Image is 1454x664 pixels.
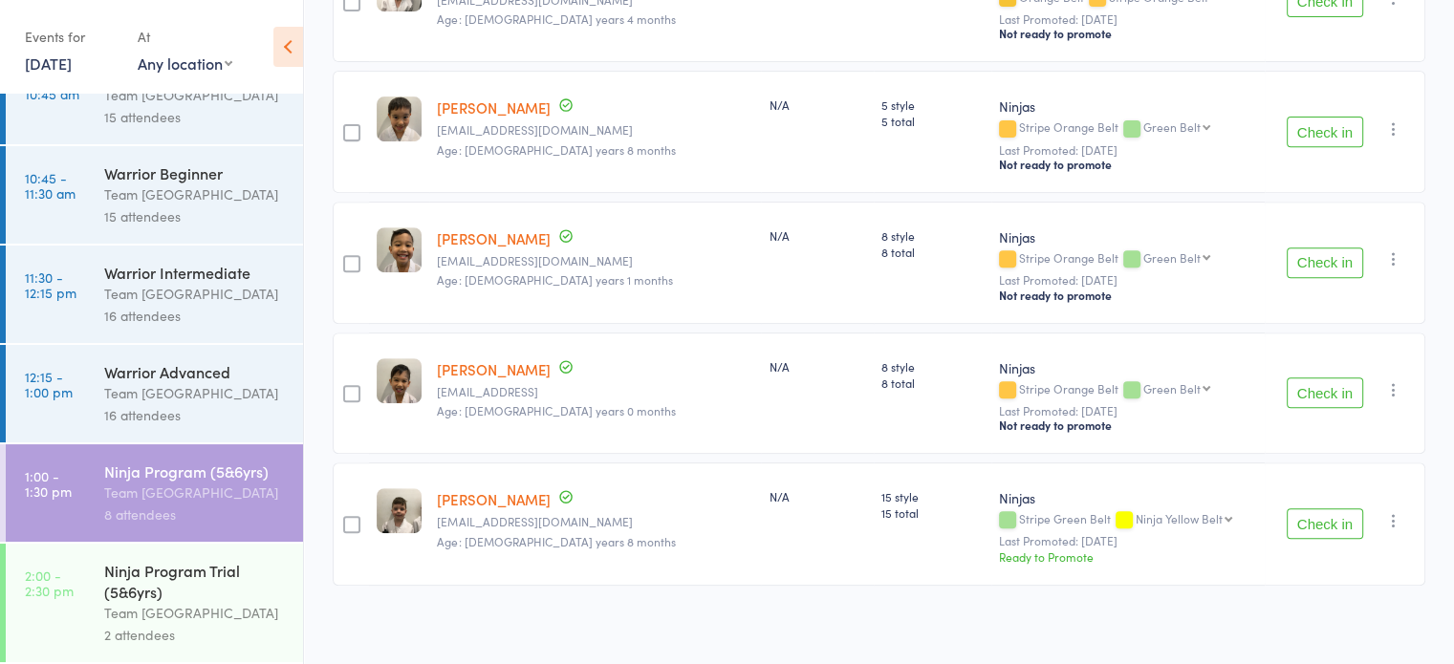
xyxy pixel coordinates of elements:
div: N/A [769,488,866,504]
div: Ninjas [999,488,1257,507]
div: Any location [138,53,232,74]
a: 10:45 -11:30 amWarrior BeginnerTeam [GEOGRAPHIC_DATA]15 attendees [6,146,303,244]
div: Ready to Promote [999,548,1257,565]
span: 8 total [881,244,984,260]
img: image1714791332.png [377,358,422,403]
span: 8 style [881,358,984,375]
div: Team [GEOGRAPHIC_DATA] [104,482,287,503]
a: 10:00 -10:45 amWarrior Beginner (7-9yrs)Team [GEOGRAPHIC_DATA]15 attendees [6,47,303,144]
div: Team [GEOGRAPHIC_DATA] [104,84,287,106]
span: 8 total [881,375,984,391]
button: Check in [1287,377,1363,408]
div: Not ready to promote [999,157,1257,172]
button: Check in [1287,508,1363,539]
div: Team [GEOGRAPHIC_DATA] [104,602,287,624]
div: Not ready to promote [999,26,1257,41]
a: 1:00 -1:30 pmNinja Program (5&6yrs)Team [GEOGRAPHIC_DATA]8 attendees [6,444,303,542]
time: 10:00 - 10:45 am [25,71,79,101]
span: Age: [DEMOGRAPHIC_DATA] years 4 months [437,11,675,27]
div: 16 attendees [104,305,287,327]
small: Gabepilapil_rn@yahoo.com [437,254,753,268]
small: Last Promoted: [DATE] [999,534,1257,547]
small: Last Promoted: [DATE] [999,143,1257,157]
div: N/A [769,96,866,113]
a: [PERSON_NAME] [437,228,550,248]
span: 8 style [881,227,984,244]
div: Team [GEOGRAPHIC_DATA] [104,382,287,404]
div: Not ready to promote [999,288,1257,303]
div: Stripe Green Belt [999,512,1257,528]
div: Not ready to promote [999,418,1257,433]
small: cnmfranchisee@simplyhelping.com.au [437,515,753,528]
div: Team [GEOGRAPHIC_DATA] [104,283,287,305]
span: 15 style [881,488,984,504]
small: ah1984bosna@hotmail.com [437,123,753,137]
img: image1714791369.png [377,227,422,272]
small: Last Promoted: [DATE] [999,12,1257,26]
a: [DATE] [25,53,72,74]
div: Events for [25,21,119,53]
div: Green Belt [1143,251,1201,264]
div: Stripe Orange Belt [999,251,1257,268]
div: Warrior Beginner [104,162,287,183]
div: 2 attendees [104,624,287,646]
time: 10:45 - 11:30 am [25,170,76,201]
div: Green Belt [1143,382,1201,395]
span: Age: [DEMOGRAPHIC_DATA] years 1 months [437,271,672,288]
button: Check in [1287,117,1363,147]
div: Stripe Orange Belt [999,120,1257,137]
div: Ninja Program Trial (5&6yrs) [104,560,287,602]
time: 2:00 - 2:30 pm [25,568,74,598]
div: 15 attendees [104,106,287,128]
div: Warrior Advanced [104,361,287,382]
a: [PERSON_NAME] [437,359,550,379]
a: [PERSON_NAME] [437,489,550,509]
small: Last Promoted: [DATE] [999,273,1257,287]
img: image1714791351.png [377,96,422,141]
img: image1697086713.png [377,488,422,533]
div: N/A [769,227,866,244]
small: gabepilapil_rn@yahoo.con [437,385,753,398]
div: N/A [769,358,866,375]
div: Stripe Orange Belt [999,382,1257,398]
div: Team [GEOGRAPHIC_DATA] [104,183,287,205]
div: Ninja Program (5&6yrs) [104,461,287,482]
div: 8 attendees [104,503,287,525]
div: 15 attendees [104,205,287,227]
div: 16 attendees [104,404,287,426]
time: 1:00 - 1:30 pm [25,468,72,499]
div: Ninja Yellow Belt [1136,512,1223,525]
div: Ninjas [999,358,1257,377]
a: [PERSON_NAME] [437,97,550,118]
div: Ninjas [999,227,1257,246]
small: Last Promoted: [DATE] [999,404,1257,418]
div: Ninjas [999,96,1257,116]
span: Age: [DEMOGRAPHIC_DATA] years 8 months [437,533,675,549]
time: 11:30 - 12:15 pm [25,269,76,300]
a: 12:15 -1:00 pmWarrior AdvancedTeam [GEOGRAPHIC_DATA]16 attendees [6,345,303,442]
time: 12:15 - 1:00 pm [25,369,73,399]
span: 5 total [881,113,984,129]
div: Green Belt [1143,120,1201,133]
span: 5 style [881,96,984,113]
span: 15 total [881,504,984,521]
span: Age: [DEMOGRAPHIC_DATA] years 8 months [437,141,675,158]
button: Check in [1287,247,1363,278]
span: Age: [DEMOGRAPHIC_DATA] years 0 months [437,402,675,418]
a: 2:00 -2:30 pmNinja Program Trial (5&6yrs)Team [GEOGRAPHIC_DATA]2 attendees [6,544,303,662]
div: Warrior Intermediate [104,262,287,283]
div: At [138,21,232,53]
a: 11:30 -12:15 pmWarrior IntermediateTeam [GEOGRAPHIC_DATA]16 attendees [6,246,303,343]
